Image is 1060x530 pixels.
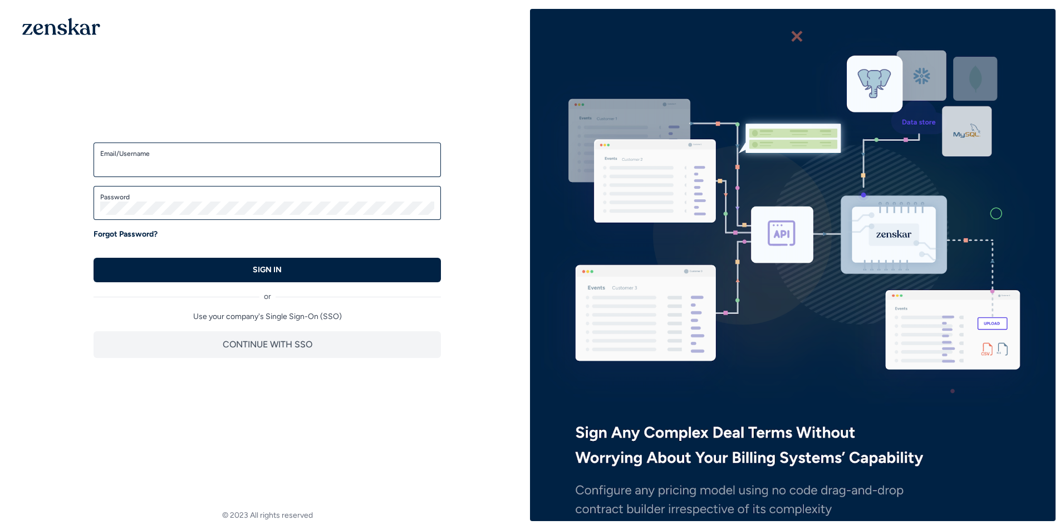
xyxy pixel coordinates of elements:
[253,264,282,276] p: SIGN IN
[94,311,441,322] p: Use your company's Single Sign-On (SSO)
[4,510,530,521] footer: © 2023 All rights reserved
[94,258,441,282] button: SIGN IN
[94,229,158,240] a: Forgot Password?
[94,282,441,302] div: or
[100,149,434,158] label: Email/Username
[22,18,100,35] img: 1OGAJ2xQqyY4LXKgY66KYq0eOWRCkrZdAb3gUhuVAqdWPZE9SRJmCz+oDMSn4zDLXe31Ii730ItAGKgCKgCCgCikA4Av8PJUP...
[94,331,441,358] button: CONTINUE WITH SSO
[100,193,434,202] label: Password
